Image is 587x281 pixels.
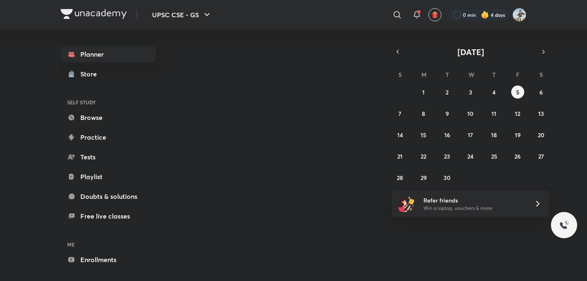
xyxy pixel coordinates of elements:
abbr: September 1, 2025 [422,88,425,96]
button: September 29, 2025 [417,171,430,184]
img: streak [481,11,489,19]
h6: Refer friends [423,196,524,205]
button: September 28, 2025 [394,171,407,184]
button: September 19, 2025 [511,128,524,141]
button: September 15, 2025 [417,128,430,141]
abbr: September 8, 2025 [422,110,425,117]
a: Planner [61,46,156,62]
abbr: September 26, 2025 [514,152,521,160]
abbr: September 12, 2025 [515,110,520,117]
img: referral [398,196,415,212]
a: Doubts & solutions [61,188,156,205]
button: September 17, 2025 [464,128,477,141]
a: Enrollments [61,251,156,268]
button: September 27, 2025 [535,150,548,163]
abbr: September 27, 2025 [538,152,544,160]
img: Srikanth Rathod [512,8,526,22]
button: September 6, 2025 [535,85,548,99]
button: September 22, 2025 [417,150,430,163]
button: September 7, 2025 [394,107,407,120]
button: avatar [428,8,441,21]
a: Company Logo [61,9,127,21]
img: ttu [559,220,569,230]
abbr: September 22, 2025 [421,152,426,160]
button: September 12, 2025 [511,107,524,120]
button: September 20, 2025 [535,128,548,141]
abbr: Sunday [398,71,402,78]
div: Store [80,69,102,79]
button: September 25, 2025 [487,150,501,163]
button: September 11, 2025 [487,107,501,120]
button: September 3, 2025 [464,85,477,99]
abbr: September 23, 2025 [444,152,450,160]
button: September 9, 2025 [441,107,454,120]
a: Playlist [61,168,156,185]
abbr: September 21, 2025 [397,152,403,160]
button: September 26, 2025 [511,150,524,163]
button: September 21, 2025 [394,150,407,163]
a: Free live classes [61,208,156,224]
abbr: Thursday [492,71,496,78]
button: September 4, 2025 [487,85,501,99]
span: [DATE] [457,46,484,58]
button: September 1, 2025 [417,85,430,99]
abbr: September 5, 2025 [516,88,519,96]
abbr: September 13, 2025 [538,110,544,117]
a: Tests [61,149,156,165]
abbr: September 9, 2025 [446,110,449,117]
button: UPSC CSE - GS [147,7,217,23]
button: September 16, 2025 [441,128,454,141]
a: Practice [61,129,156,145]
abbr: September 3, 2025 [469,88,472,96]
abbr: Wednesday [469,71,474,78]
button: September 14, 2025 [394,128,407,141]
button: [DATE] [403,46,538,58]
abbr: September 19, 2025 [515,131,521,139]
button: September 2, 2025 [441,85,454,99]
abbr: September 29, 2025 [421,174,427,182]
abbr: Friday [516,71,519,78]
abbr: September 10, 2025 [467,110,473,117]
abbr: September 25, 2025 [491,152,497,160]
button: September 10, 2025 [464,107,477,120]
abbr: September 14, 2025 [397,131,403,139]
abbr: Tuesday [446,71,449,78]
abbr: Saturday [539,71,543,78]
button: September 5, 2025 [511,85,524,99]
abbr: September 15, 2025 [421,131,426,139]
abbr: September 17, 2025 [468,131,473,139]
button: September 8, 2025 [417,107,430,120]
abbr: Monday [421,71,426,78]
p: Win a laptop, vouchers & more [423,205,524,212]
abbr: September 6, 2025 [539,88,543,96]
abbr: September 20, 2025 [538,131,544,139]
button: September 23, 2025 [441,150,454,163]
button: September 18, 2025 [487,128,501,141]
abbr: September 2, 2025 [446,88,448,96]
abbr: September 18, 2025 [491,131,497,139]
abbr: September 4, 2025 [492,88,496,96]
button: September 24, 2025 [464,150,477,163]
img: Company Logo [61,9,127,19]
abbr: September 28, 2025 [397,174,403,182]
button: September 30, 2025 [441,171,454,184]
abbr: September 30, 2025 [444,174,450,182]
abbr: September 16, 2025 [444,131,450,139]
button: September 13, 2025 [535,107,548,120]
img: avatar [431,11,439,18]
abbr: September 11, 2025 [491,110,496,117]
h6: SELF STUDY [61,95,156,109]
h6: ME [61,237,156,251]
a: Store [61,66,156,82]
a: Browse [61,109,156,126]
abbr: September 7, 2025 [398,110,401,117]
abbr: September 24, 2025 [467,152,473,160]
